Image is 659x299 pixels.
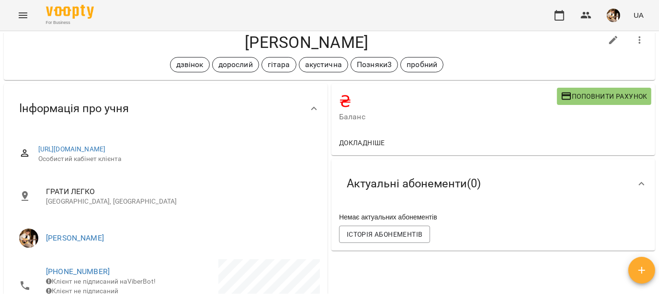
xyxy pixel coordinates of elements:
[46,197,312,207] p: [GEOGRAPHIC_DATA], [GEOGRAPHIC_DATA]
[268,59,290,70] p: гітара
[19,229,38,248] img: Сергій ВЛАСОВИЧ
[351,57,398,72] div: Позняки3
[407,59,437,70] p: пробний
[170,57,210,72] div: дзвінок
[299,57,348,72] div: акустична
[46,186,312,197] span: ГРАТИ ЛЕГКО
[400,57,443,72] div: пробний
[607,9,620,22] img: 0162ea527a5616b79ea1cf03ccdd73a5.jpg
[339,226,430,243] button: Історія абонементів
[561,91,648,102] span: Поповнити рахунок
[339,111,557,123] span: Баланс
[347,176,481,191] span: Актуальні абонементи ( 0 )
[46,233,104,242] a: [PERSON_NAME]
[11,4,34,27] button: Menu
[357,59,392,70] p: Позняки3
[4,84,328,133] div: Інформація про учня
[557,88,651,105] button: Поповнити рахунок
[630,6,648,24] button: UA
[337,210,649,224] div: Немає актуальних абонементів
[46,267,110,276] a: [PHONE_NUMBER]
[305,59,342,70] p: акустична
[339,137,385,149] span: Докладніше
[38,154,312,164] span: Особистий кабінет клієнта
[261,57,296,72] div: гітара
[38,145,106,153] a: [URL][DOMAIN_NAME]
[212,57,259,72] div: дорослий
[19,101,129,116] span: Інформація про учня
[46,20,94,26] span: For Business
[11,33,602,52] h4: [PERSON_NAME]
[339,92,557,111] h4: ₴
[218,59,253,70] p: дорослий
[176,59,204,70] p: дзвінок
[347,229,422,240] span: Історія абонементів
[335,134,389,151] button: Докладніше
[634,10,644,20] span: UA
[331,159,655,208] div: Актуальні абонементи(0)
[46,277,156,285] span: Клієнт не підписаний на ViberBot!
[46,5,94,19] img: Voopty Logo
